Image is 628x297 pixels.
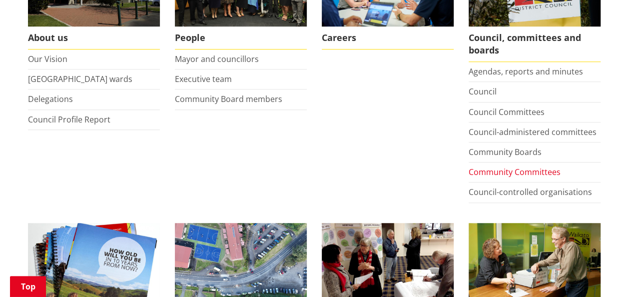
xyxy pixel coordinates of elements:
[469,126,597,137] a: Council-administered committees
[469,66,583,77] a: Agendas, reports and minutes
[175,73,232,84] a: Executive team
[28,93,73,104] a: Delegations
[469,26,601,62] span: Council, committees and boards
[322,26,454,49] span: Careers
[175,53,259,64] a: Mayor and councillors
[469,106,545,117] a: Council Committees
[582,255,618,291] iframe: Messenger Launcher
[28,53,67,64] a: Our Vision
[175,26,307,49] span: People
[28,114,110,125] a: Council Profile Report
[28,26,160,49] span: About us
[175,93,282,104] a: Community Board members
[469,166,561,177] a: Community Committees
[28,73,132,84] a: [GEOGRAPHIC_DATA] wards
[469,86,497,97] a: Council
[10,276,46,297] a: Top
[469,186,592,197] a: Council-controlled organisations
[469,146,542,157] a: Community Boards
